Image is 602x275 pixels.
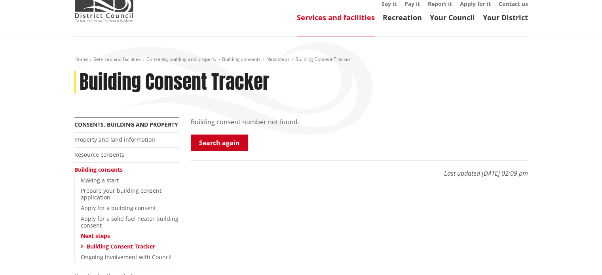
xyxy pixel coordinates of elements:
[191,117,528,127] p: Building consent number not found.
[483,13,528,22] a: Your District
[81,232,110,239] a: Next steps
[383,13,422,22] a: Recreation
[430,13,475,22] a: Your Council
[74,121,178,128] a: Consents, building and property
[81,253,172,261] a: Ongoing involvement with Council
[566,242,594,270] iframe: Messenger Launcher
[74,56,88,63] a: Home
[81,176,119,184] a: Making a start
[266,56,290,63] a: Next steps
[74,56,528,63] nav: breadcrumb
[146,56,216,63] a: Consents, building and property
[93,56,141,63] a: Services and facilities
[80,71,270,94] h1: Building Consent Tracker
[81,204,156,212] a: Apply for a building consent
[81,215,179,229] a: Apply for a solid fuel heater building consent​
[74,151,124,158] a: Resource consents
[191,160,528,178] p: Last updated [DATE] 02:09 pm
[74,166,123,173] a: Building consents
[81,187,161,201] a: Prepare your building consent application
[297,13,375,22] a: Services and facilities
[191,135,248,151] a: Search again
[222,56,261,63] a: Building consents
[295,56,351,63] span: Building Consent Tracker
[74,136,155,143] a: Property and land information
[87,243,155,250] a: Building Consent Tracker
